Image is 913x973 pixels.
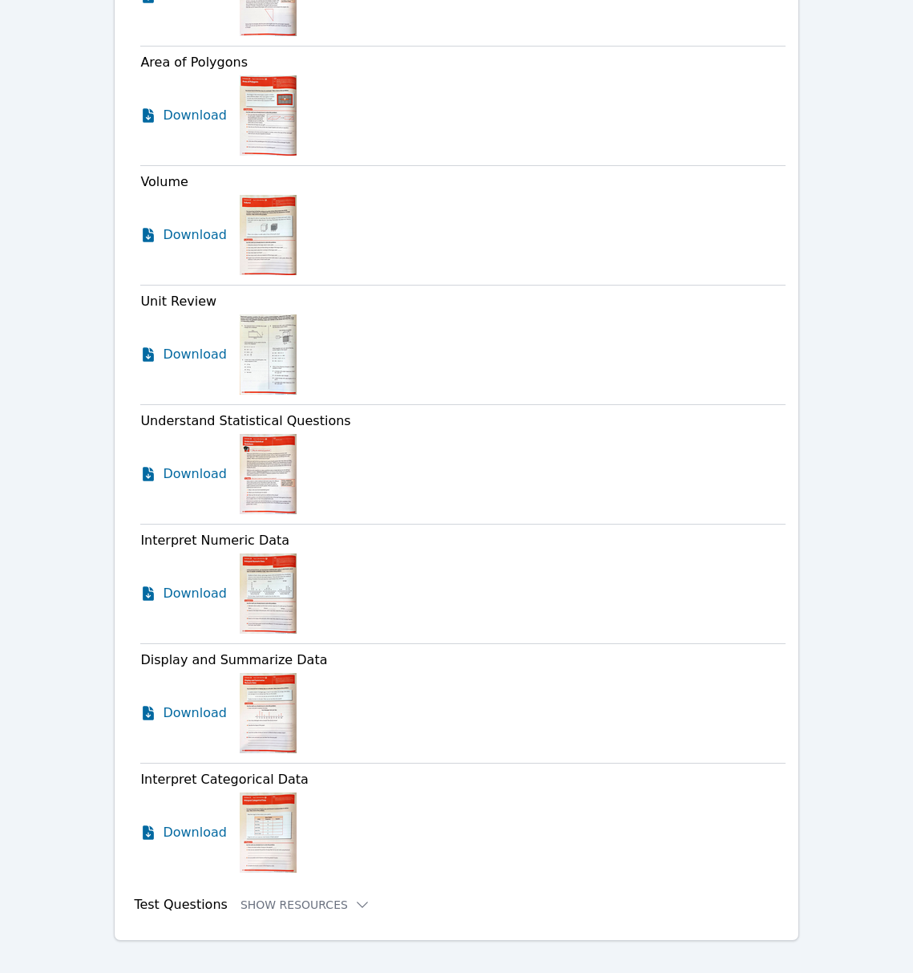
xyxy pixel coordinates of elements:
[140,652,327,667] span: Display and Summarize Data
[240,793,297,873] img: Interpret Categorical Data
[140,553,227,634] a: Download
[140,174,188,189] span: Volume
[240,897,370,913] button: Show Resources
[240,75,297,156] img: Area of Polygons
[240,434,297,514] img: Understand Statistical Questions
[140,55,248,70] span: Area of Polygons
[163,345,227,364] span: Download
[240,673,297,753] img: Display and Summarize Data
[134,895,228,914] h3: Test Questions
[140,195,227,275] a: Download
[240,553,297,634] img: Interpret Numeric Data
[240,314,297,395] img: Unit Review
[163,106,227,125] span: Download
[140,314,227,395] a: Download
[163,225,227,245] span: Download
[140,793,227,873] a: Download
[163,464,227,484] span: Download
[140,772,309,787] span: Interpret Categorical Data
[240,195,297,275] img: Volume
[140,294,216,309] span: Unit Review
[140,434,227,514] a: Download
[163,823,227,842] span: Download
[163,703,227,723] span: Download
[163,584,227,603] span: Download
[140,533,289,548] span: Interpret Numeric Data
[140,673,227,753] a: Download
[140,75,227,156] a: Download
[140,413,350,428] span: Understand Statistical Questions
